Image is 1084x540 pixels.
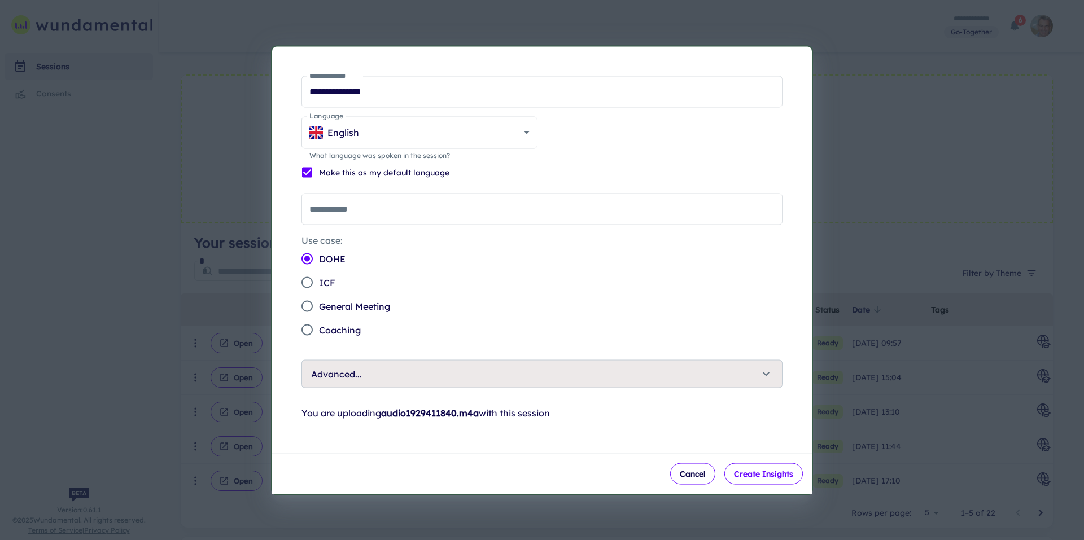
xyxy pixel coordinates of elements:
[319,323,361,336] span: Coaching
[319,299,390,313] span: General Meeting
[670,463,715,484] button: Cancel
[311,367,362,380] p: Advanced...
[319,166,449,178] p: Make this as my default language
[319,252,346,265] span: DOHE
[381,407,479,418] strong: audio1929411840.m4a
[309,111,343,121] label: Language
[724,463,803,484] button: Create Insights
[309,150,530,160] p: What language was spoken in the session?
[302,360,782,387] button: Advanced...
[309,126,323,139] img: GB
[301,234,343,247] legend: Use case:
[301,406,783,419] p: You are uploading with this session
[319,275,335,289] span: ICF
[327,126,359,139] p: English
